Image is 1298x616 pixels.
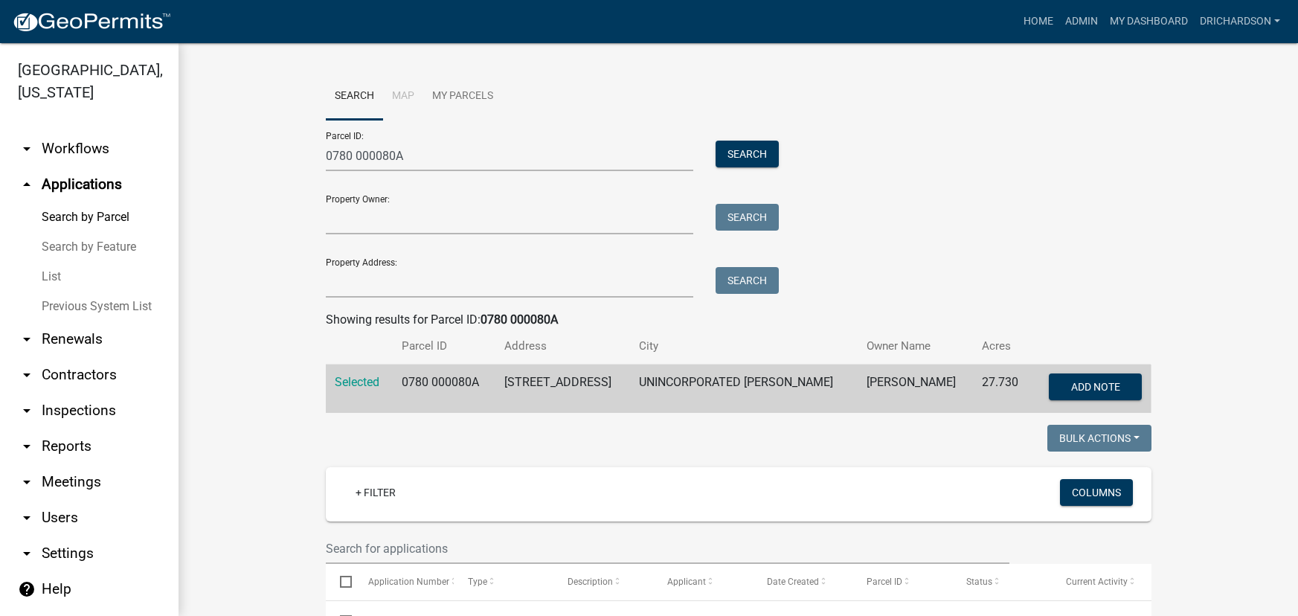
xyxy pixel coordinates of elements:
[1049,373,1142,400] button: Add Note
[1018,7,1059,36] a: Home
[393,329,495,364] th: Parcel ID
[630,329,858,364] th: City
[1194,7,1286,36] a: drichardson
[568,577,613,587] span: Description
[344,479,408,506] a: + Filter
[18,366,36,384] i: arrow_drop_down
[716,267,779,294] button: Search
[767,577,819,587] span: Date Created
[1066,577,1128,587] span: Current Activity
[354,564,454,600] datatable-header-cell: Application Number
[18,473,36,491] i: arrow_drop_down
[326,311,1151,329] div: Showing results for Parcel ID:
[18,545,36,562] i: arrow_drop_down
[495,365,630,414] td: [STREET_ADDRESS]
[1052,564,1151,600] datatable-header-cell: Current Activity
[326,73,383,121] a: Search
[326,533,1010,564] input: Search for applications
[667,577,706,587] span: Applicant
[1104,7,1194,36] a: My Dashboard
[18,330,36,348] i: arrow_drop_down
[952,564,1052,600] datatable-header-cell: Status
[18,402,36,420] i: arrow_drop_down
[716,141,779,167] button: Search
[858,365,973,414] td: [PERSON_NAME]
[18,176,36,193] i: arrow_drop_up
[858,329,973,364] th: Owner Name
[18,509,36,527] i: arrow_drop_down
[468,577,487,587] span: Type
[1071,381,1120,393] span: Add Note
[18,437,36,455] i: arrow_drop_down
[753,564,852,600] datatable-header-cell: Date Created
[852,564,952,600] datatable-header-cell: Parcel ID
[335,375,379,389] a: Selected
[368,577,449,587] span: Application Number
[653,564,753,600] datatable-header-cell: Applicant
[18,580,36,598] i: help
[423,73,502,121] a: My Parcels
[867,577,902,587] span: Parcel ID
[966,577,992,587] span: Status
[973,329,1032,364] th: Acres
[630,365,858,414] td: UNINCORPORATED [PERSON_NAME]
[326,564,354,600] datatable-header-cell: Select
[18,140,36,158] i: arrow_drop_down
[1047,425,1151,452] button: Bulk Actions
[716,204,779,231] button: Search
[1059,7,1104,36] a: Admin
[553,564,653,600] datatable-header-cell: Description
[393,365,495,414] td: 0780 000080A
[1060,479,1133,506] button: Columns
[495,329,630,364] th: Address
[973,365,1032,414] td: 27.730
[481,312,558,327] strong: 0780 000080A
[454,564,553,600] datatable-header-cell: Type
